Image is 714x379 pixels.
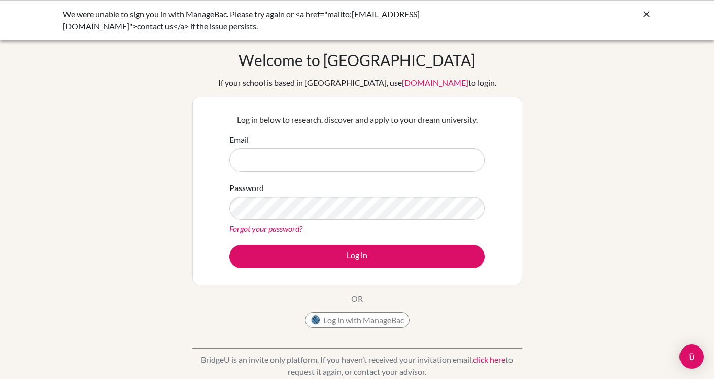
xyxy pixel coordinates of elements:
button: Log in [229,245,485,268]
h1: Welcome to [GEOGRAPHIC_DATA] [239,51,475,69]
a: click here [473,355,505,364]
p: BridgeU is an invite only platform. If you haven’t received your invitation email, to request it ... [192,354,522,378]
a: [DOMAIN_NAME] [402,78,468,87]
a: Forgot your password? [229,224,302,233]
button: Log in with ManageBac [305,312,410,328]
p: OR [351,293,363,305]
label: Password [229,182,264,194]
div: We were unable to sign you in with ManageBac. Please try again or <a href="mailto:[EMAIL_ADDRESS]... [63,8,499,33]
p: Log in below to research, discover and apply to your dream university. [229,114,485,126]
label: Email [229,134,249,146]
div: If your school is based in [GEOGRAPHIC_DATA], use to login. [218,77,496,89]
div: Open Intercom Messenger [679,344,704,369]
